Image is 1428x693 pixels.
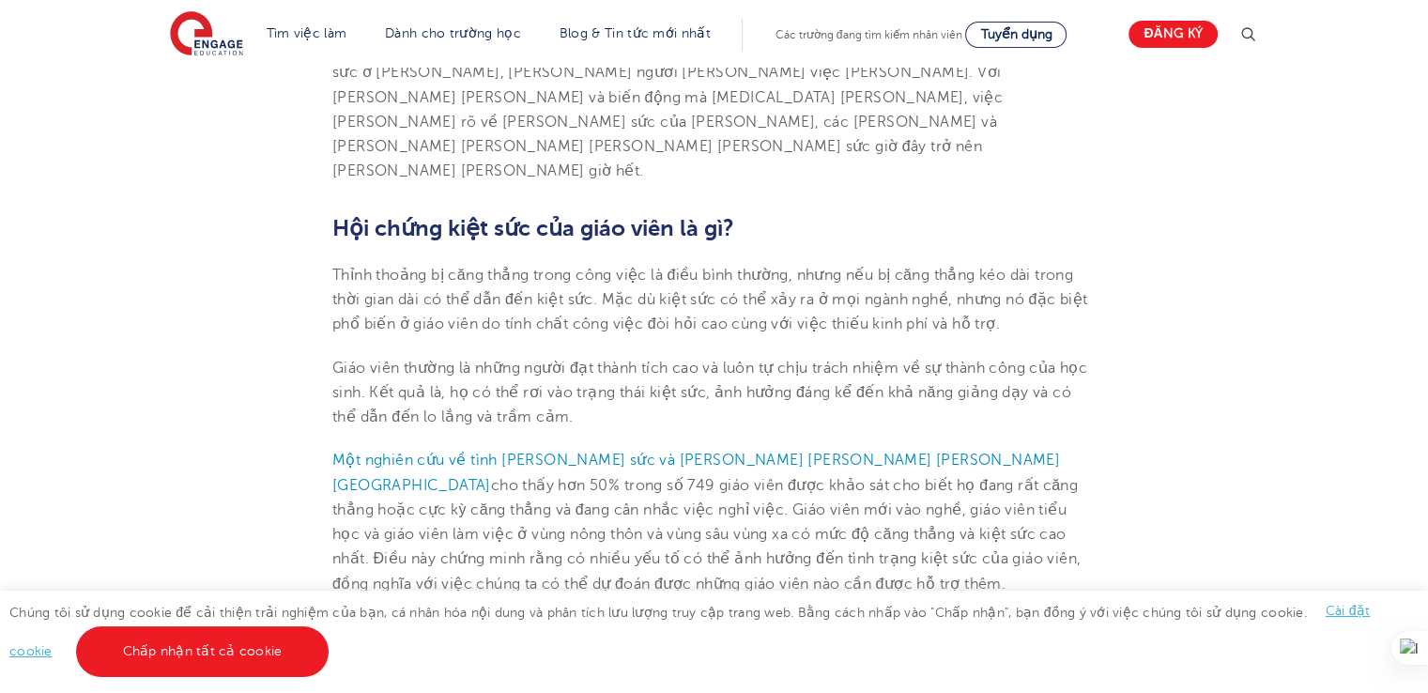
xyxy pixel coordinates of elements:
[9,605,1307,619] font: Chúng tôi sử dụng cookie để cải thiện trải nghiệm của bạn, cá nhân hóa nội dung và phân tích lưu ...
[332,267,1087,333] font: Thỉnh thoảng bị căng thẳng trong công việc là điều bình thường, nhưng nếu bị căng thẳng kéo dài t...
[980,27,1052,41] font: Tuyển dụng
[385,26,521,40] a: Dành cho trường học
[332,360,1087,426] font: Giáo viên thường là những người đạt thành tích cao và luôn tự chịu trách nhiệm về sự thành công c...
[332,477,1081,593] font: cho thấy hơn 50% trong số 749 giáo viên được khảo sát cho biết họ đang rất căng thẳng hoặc cực kỳ...
[267,26,347,40] a: Tìm việc làm
[560,26,711,40] a: Blog & Tin tức mới nhất
[332,15,1096,180] font: Nếu bị bỏ qua, [PERSON_NAME] [PERSON_NAME] [PERSON_NAME] sẽ [PERSON_NAME] đến [PERSON_NAME] sức ở...
[775,28,962,41] font: Các trường đang tìm kiếm nhân viên
[123,644,283,658] font: Chấp nhận tất cả cookie
[332,452,1060,493] a: Một nghiên cứu về tình [PERSON_NAME] sức và [PERSON_NAME] [PERSON_NAME] [PERSON_NAME] [GEOGRAPHIC...
[1144,27,1202,41] font: Đăng ký
[170,11,243,58] img: Tham gia Giáo dục
[76,626,330,677] a: Chấp nhận tất cả cookie
[1129,21,1217,48] a: Đăng ký
[332,215,734,241] font: Hội chứng kiệt sức của giáo viên là gì?
[965,22,1067,48] a: Tuyển dụng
